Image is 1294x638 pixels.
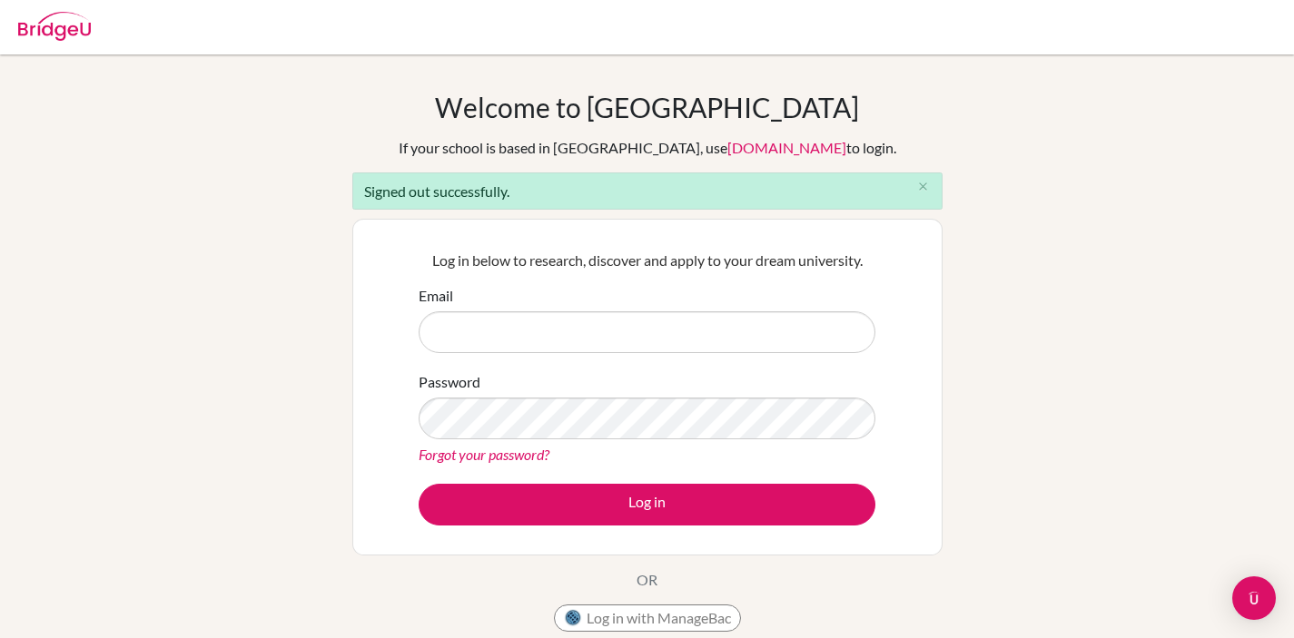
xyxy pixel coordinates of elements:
img: Bridge-U [18,12,91,41]
button: Close [905,173,942,201]
i: close [916,180,930,193]
div: Open Intercom Messenger [1232,576,1276,620]
button: Log in [419,484,875,525]
a: Forgot your password? [419,446,549,463]
div: Signed out successfully. [352,172,943,210]
label: Email [419,285,453,307]
p: Log in below to research, discover and apply to your dream university. [419,250,875,271]
label: Password [419,371,480,393]
div: If your school is based in [GEOGRAPHIC_DATA], use to login. [399,137,896,159]
p: OR [637,569,657,591]
button: Log in with ManageBac [554,604,741,632]
a: [DOMAIN_NAME] [727,139,846,156]
h1: Welcome to [GEOGRAPHIC_DATA] [435,91,859,123]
